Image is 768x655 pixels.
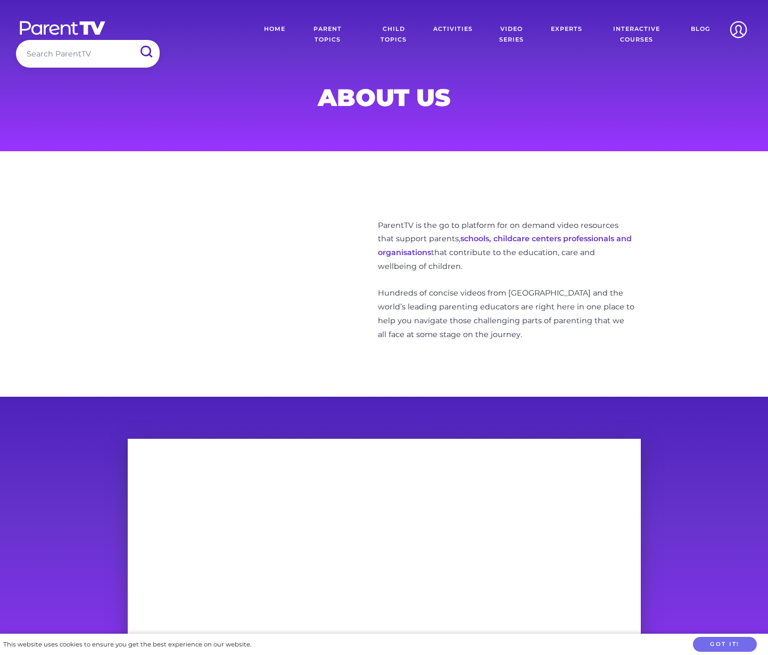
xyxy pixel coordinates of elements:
[683,16,718,53] a: Blog
[378,286,634,342] p: Hundreds of concise videos from [GEOGRAPHIC_DATA] and the world’s leading parenting educators are...
[293,16,362,53] a: Parent Topics
[256,16,293,53] a: Home
[16,40,160,67] input: Search ParentTV
[362,16,425,53] a: Child Topics
[378,234,632,257] a: schools, childcare centers professionals and organisations
[481,16,542,53] a: Video Series
[378,219,634,274] p: ParentTV is the go to platform for on demand video resources that support parents, that contribut...
[128,87,641,108] h1: About Us
[725,16,752,43] img: Account
[543,16,590,53] a: Experts
[132,40,160,64] input: Submit
[19,20,106,36] img: parenttv-logo-white.4c85aaf.svg
[590,16,683,53] a: Interactive Courses
[425,16,481,53] a: Activities
[693,637,757,652] button: Got it!
[3,639,251,650] div: This website uses cookies to ensure you get the best experience on our website.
